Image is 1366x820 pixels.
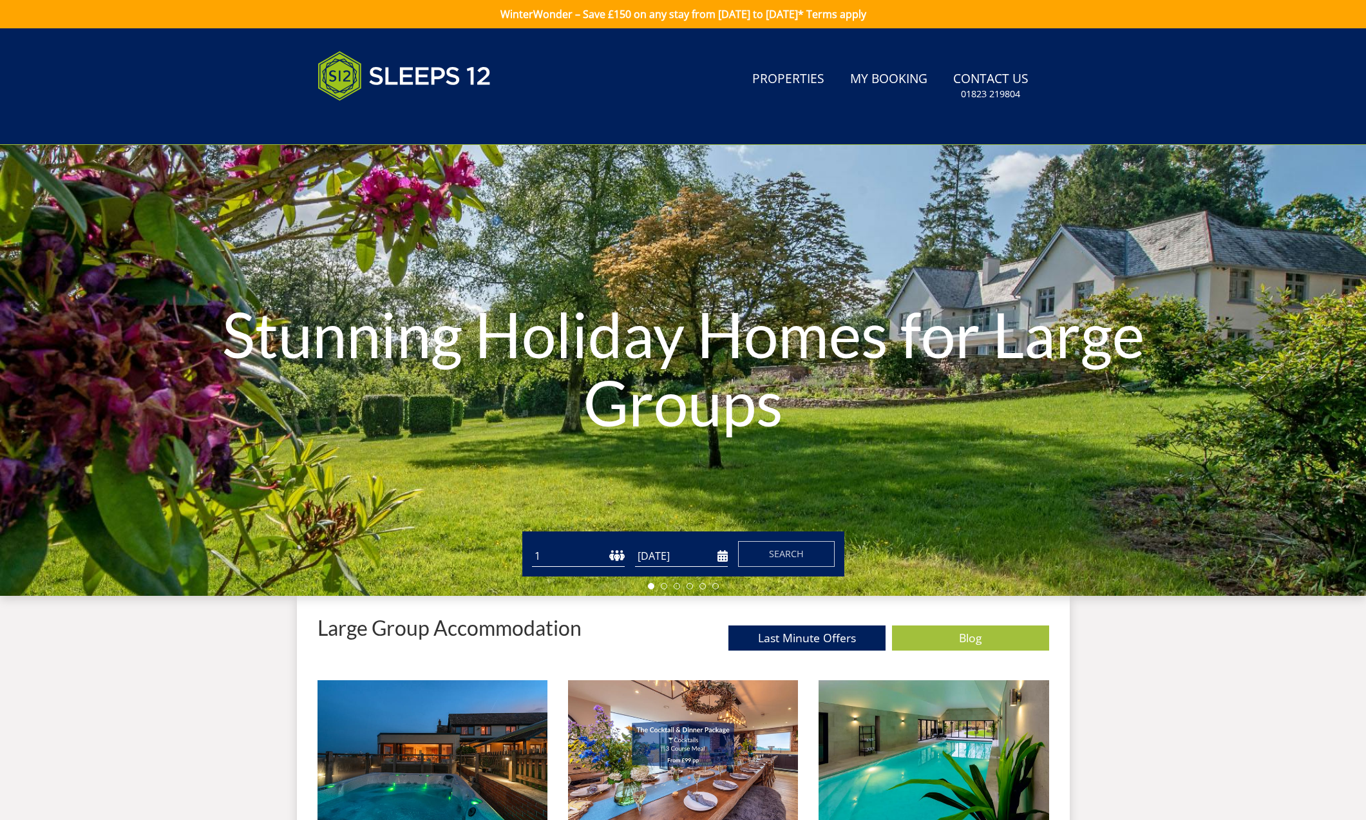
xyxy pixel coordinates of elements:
[318,44,491,108] img: Sleeps 12
[961,88,1020,100] small: 01823 219804
[738,541,835,567] button: Search
[892,625,1049,651] a: Blog
[845,65,933,94] a: My Booking
[769,548,804,560] span: Search
[311,116,446,127] iframe: Customer reviews powered by Trustpilot
[747,65,830,94] a: Properties
[728,625,886,651] a: Last Minute Offers
[318,616,582,639] p: Large Group Accommodation
[635,546,728,567] input: Arrival Date
[948,65,1034,107] a: Contact Us01823 219804
[205,274,1161,462] h1: Stunning Holiday Homes for Large Groups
